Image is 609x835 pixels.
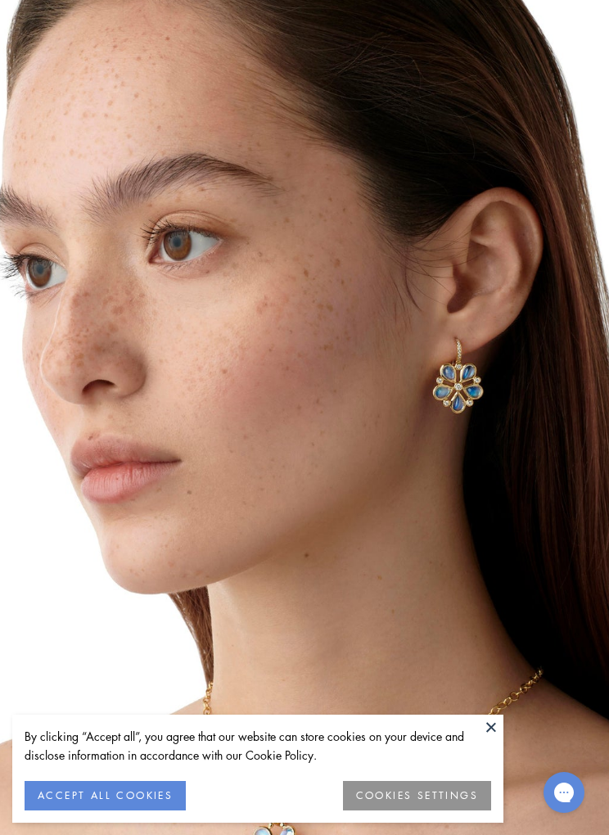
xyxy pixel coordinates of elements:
[25,727,491,765] div: By clicking “Accept all”, you agree that our website can store cookies on your device and disclos...
[25,781,186,810] button: ACCEPT ALL COOKIES
[343,781,491,810] button: COOKIES SETTINGS
[535,766,593,819] iframe: Gorgias live chat messenger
